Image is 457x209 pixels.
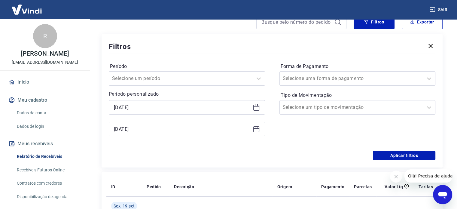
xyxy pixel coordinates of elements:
[114,203,135,209] span: Sex, 19 set
[21,51,69,57] p: [PERSON_NAME]
[109,42,131,51] h5: Filtros
[12,59,78,66] p: [EMAIL_ADDRESS][DOMAIN_NAME]
[428,4,450,15] button: Sair
[433,185,452,204] iframe: Botão para abrir a janela de mensagens
[4,4,50,9] span: Olá! Precisa de ajuda?
[419,184,433,190] p: Tarifas
[110,63,264,70] label: Período
[7,75,83,89] a: Início
[402,15,443,29] button: Exportar
[390,171,402,183] iframe: Fechar mensagem
[281,63,434,70] label: Forma de Pagamento
[373,151,435,160] button: Aplicar filtros
[174,184,194,190] p: Descrição
[33,24,57,48] div: R
[114,103,250,112] input: Data inicial
[14,150,83,163] a: Relatório de Recebíveis
[111,184,115,190] p: ID
[109,91,265,98] p: Período personalizado
[114,124,250,134] input: Data final
[14,120,83,133] a: Dados de login
[7,137,83,150] button: Meus recebíveis
[321,184,345,190] p: Pagamento
[277,184,292,190] p: Origem
[354,15,395,29] button: Filtros
[7,0,46,19] img: Vindi
[404,169,452,183] iframe: Mensagem da empresa
[261,17,332,26] input: Busque pelo número do pedido
[7,94,83,107] button: Meu cadastro
[14,177,83,189] a: Contratos com credores
[14,164,83,176] a: Recebíveis Futuros Online
[354,184,372,190] p: Parcelas
[385,184,404,190] p: Valor Líq.
[14,107,83,119] a: Dados da conta
[147,184,161,190] p: Pedido
[281,92,434,99] label: Tipo de Movimentação
[14,191,83,203] a: Disponibilização de agenda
